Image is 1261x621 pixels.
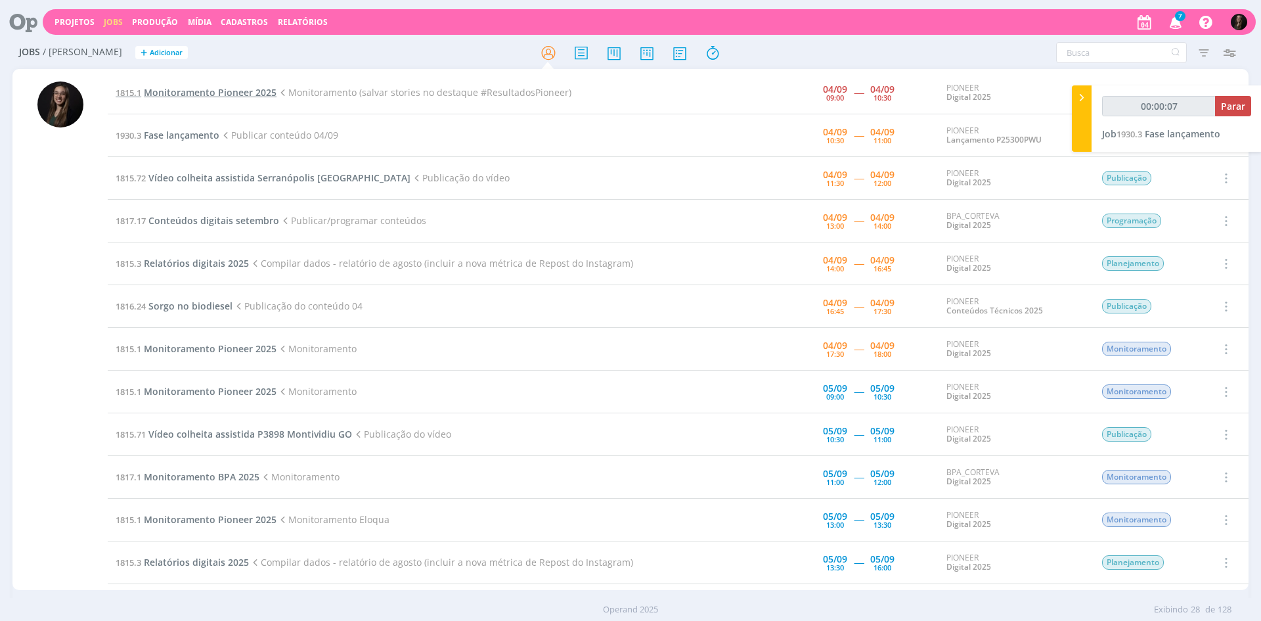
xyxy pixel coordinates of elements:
[946,177,991,188] a: Digital 2025
[116,428,352,440] a: 1815.71Vídeo colheita assistida P3898 Montividiu GO
[249,257,633,269] span: Compilar dados - relatório de agosto (incluir a nova métrica de Repost do Instagram)
[116,385,277,398] a: 1815.1Monitoramento Pioneer 2025
[278,16,328,28] a: Relatórios
[946,348,991,359] a: Digital 2025
[51,17,99,28] button: Projetos
[128,17,182,28] button: Produção
[874,521,891,528] div: 13:30
[854,129,864,141] span: -----
[946,553,1082,572] div: PIONEER
[874,564,891,571] div: 16:00
[870,256,895,265] div: 04/09
[116,556,249,568] a: 1815.3Relatórios digitais 2025
[43,47,122,58] span: / [PERSON_NAME]
[854,428,864,440] span: -----
[259,471,340,483] span: Monitoramento
[823,256,847,265] div: 04/09
[277,342,357,355] span: Monitoramento
[854,471,864,483] span: -----
[104,16,123,28] a: Jobs
[148,214,279,227] span: Conteúdos digitais setembro
[116,87,141,99] span: 1815.1
[946,297,1082,316] div: PIONEER
[946,305,1043,316] a: Conteúdos Técnicos 2025
[116,342,277,355] a: 1815.1Monitoramento Pioneer 2025
[946,340,1082,359] div: PIONEER
[1145,127,1220,140] span: Fase lançamento
[116,343,141,355] span: 1815.1
[1215,96,1251,116] button: Parar
[854,86,864,99] span: -----
[141,46,147,60] span: +
[870,512,895,521] div: 05/09
[1102,342,1171,356] span: Monitoramento
[870,127,895,137] div: 04/09
[279,214,426,227] span: Publicar/programar conteúdos
[1230,11,1248,34] button: N
[826,350,844,357] div: 17:30
[870,170,895,179] div: 04/09
[854,385,864,398] span: -----
[874,137,891,144] div: 11:00
[188,16,211,28] a: Mídia
[946,126,1082,145] div: PIONEER
[1102,299,1151,313] span: Publicação
[870,213,895,222] div: 04/09
[874,393,891,400] div: 10:30
[854,300,864,312] span: -----
[274,17,332,28] button: Relatórios
[946,382,1082,402] div: PIONEER
[116,215,146,227] span: 1817.17
[823,170,847,179] div: 04/09
[826,393,844,400] div: 09:00
[1154,603,1188,616] span: Exibindo
[116,300,146,312] span: 1816.24
[854,172,864,184] span: -----
[1231,14,1247,30] img: N
[352,428,451,440] span: Publicação do vídeo
[144,513,277,526] span: Monitoramento Pioneer 2025
[135,46,188,60] button: +Adicionar
[132,16,178,28] a: Produção
[946,518,991,530] a: Digital 2025
[874,350,891,357] div: 18:00
[19,47,40,58] span: Jobs
[116,428,146,440] span: 1815.71
[870,426,895,436] div: 05/09
[144,471,259,483] span: Monitoramento BPA 2025
[946,262,991,273] a: Digital 2025
[1161,11,1188,34] button: 7
[116,214,279,227] a: 1817.17Conteúdos digitais setembro
[823,555,847,564] div: 05/09
[946,169,1082,188] div: PIONEER
[946,254,1082,273] div: PIONEER
[874,94,891,101] div: 10:30
[823,127,847,137] div: 04/09
[116,300,232,312] a: 1816.24Sorgo no biodiesel
[221,16,268,28] span: Cadastros
[249,556,633,568] span: Compilar dados - relatório de agosto (incluir a nova métrica de Repost do Instagram)
[870,555,895,564] div: 05/09
[116,172,146,184] span: 1815.72
[1102,513,1171,527] span: Monitoramento
[946,433,991,444] a: Digital 2025
[870,341,895,350] div: 04/09
[826,179,844,187] div: 11:30
[1102,555,1164,570] span: Planejamento
[37,81,83,127] img: N
[148,172,410,184] span: Vídeo colheita assistida Serranópolis [GEOGRAPHIC_DATA]
[184,17,215,28] button: Mídia
[116,258,141,269] span: 1815.3
[55,16,95,28] a: Projetos
[1102,127,1220,140] a: Job1930.3Fase lançamento
[150,49,183,57] span: Adicionar
[144,257,249,269] span: Relatórios digitais 2025
[144,342,277,355] span: Monitoramento Pioneer 2025
[870,469,895,478] div: 05/09
[219,129,338,141] span: Publicar conteúdo 04/09
[1102,256,1164,271] span: Planejamento
[946,219,991,231] a: Digital 2025
[277,385,357,398] span: Monitoramento
[116,471,141,483] span: 1817.1
[1191,603,1200,616] span: 28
